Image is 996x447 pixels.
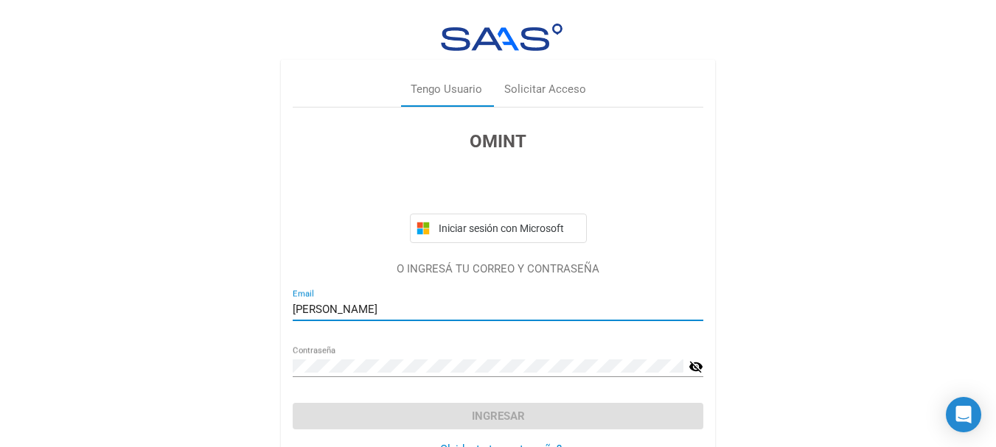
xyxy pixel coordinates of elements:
h3: OMINT [293,128,703,155]
p: O INGRESÁ TU CORREO Y CONTRASEÑA [293,261,703,278]
span: Ingresar [472,409,525,423]
div: Solicitar Acceso [504,81,586,98]
span: Iniciar sesión con Microsoft [436,222,580,234]
button: Iniciar sesión con Microsoft [410,214,587,243]
div: Open Intercom Messenger [946,397,981,432]
button: Ingresar [293,403,703,429]
mat-icon: visibility_off [689,358,703,376]
div: Tengo Usuario [411,81,482,98]
iframe: Botón de Acceder con Google [403,171,594,203]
